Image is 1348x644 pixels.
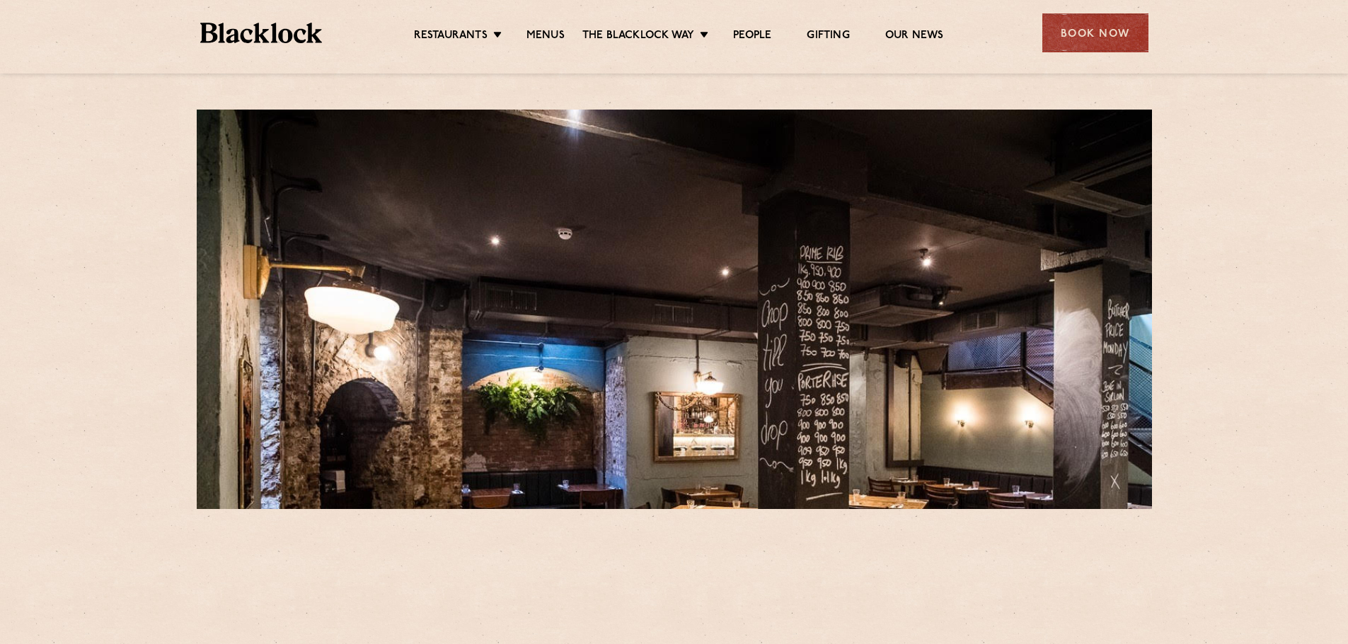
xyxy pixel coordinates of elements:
a: Menus [526,29,565,45]
a: The Blacklock Way [582,29,694,45]
a: Restaurants [414,29,488,45]
a: Gifting [807,29,849,45]
a: Our News [885,29,944,45]
div: Book Now [1042,13,1148,52]
img: BL_Textured_Logo-footer-cropped.svg [200,23,323,43]
a: People [733,29,771,45]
